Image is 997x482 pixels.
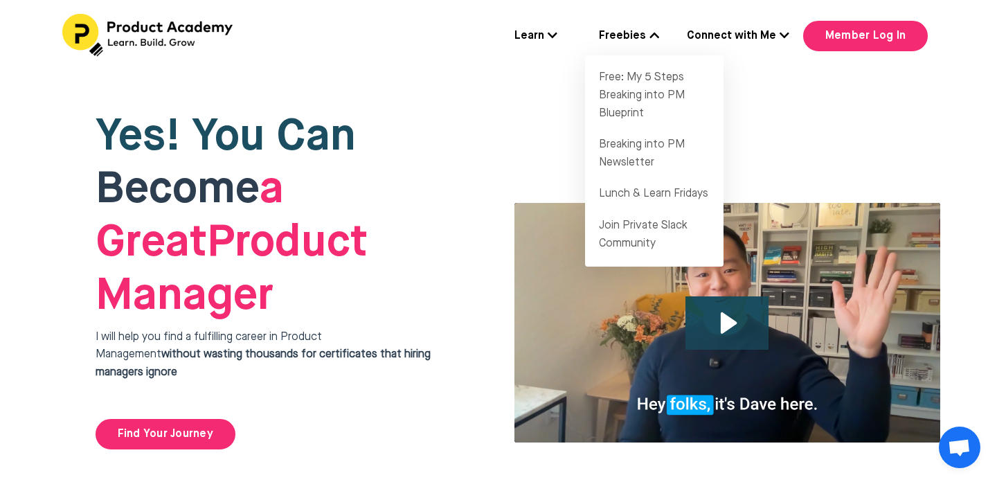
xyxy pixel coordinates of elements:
[939,427,980,468] a: Chat abierto
[96,168,260,212] span: Become
[585,130,724,179] a: Breaking into PM Newsletter
[96,349,431,378] strong: without wasting thousands for certificates that hiring managers ignore
[585,62,724,130] a: Free: My 5 Steps Breaking into PM Blueprint
[585,179,724,211] a: Lunch & Learn Fridays
[96,419,235,449] a: Find Your Journey
[685,296,769,350] button: Play Video: file-uploads/sites/127338/video/4ffeae-3e1-a2cd-5ad6-eac528a42_Why_I_built_product_ac...
[514,28,557,46] a: Learn
[803,21,928,51] a: Member Log In
[599,28,659,46] a: Freebies
[96,332,431,378] span: I will help you find a fulfilling career in Product Management
[585,211,724,260] a: Join Private Slack Community
[96,115,356,159] span: Yes! You Can
[62,14,235,57] img: Header Logo
[687,28,789,46] a: Connect with Me
[96,168,368,319] span: Product Manager
[96,168,284,265] strong: a Great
